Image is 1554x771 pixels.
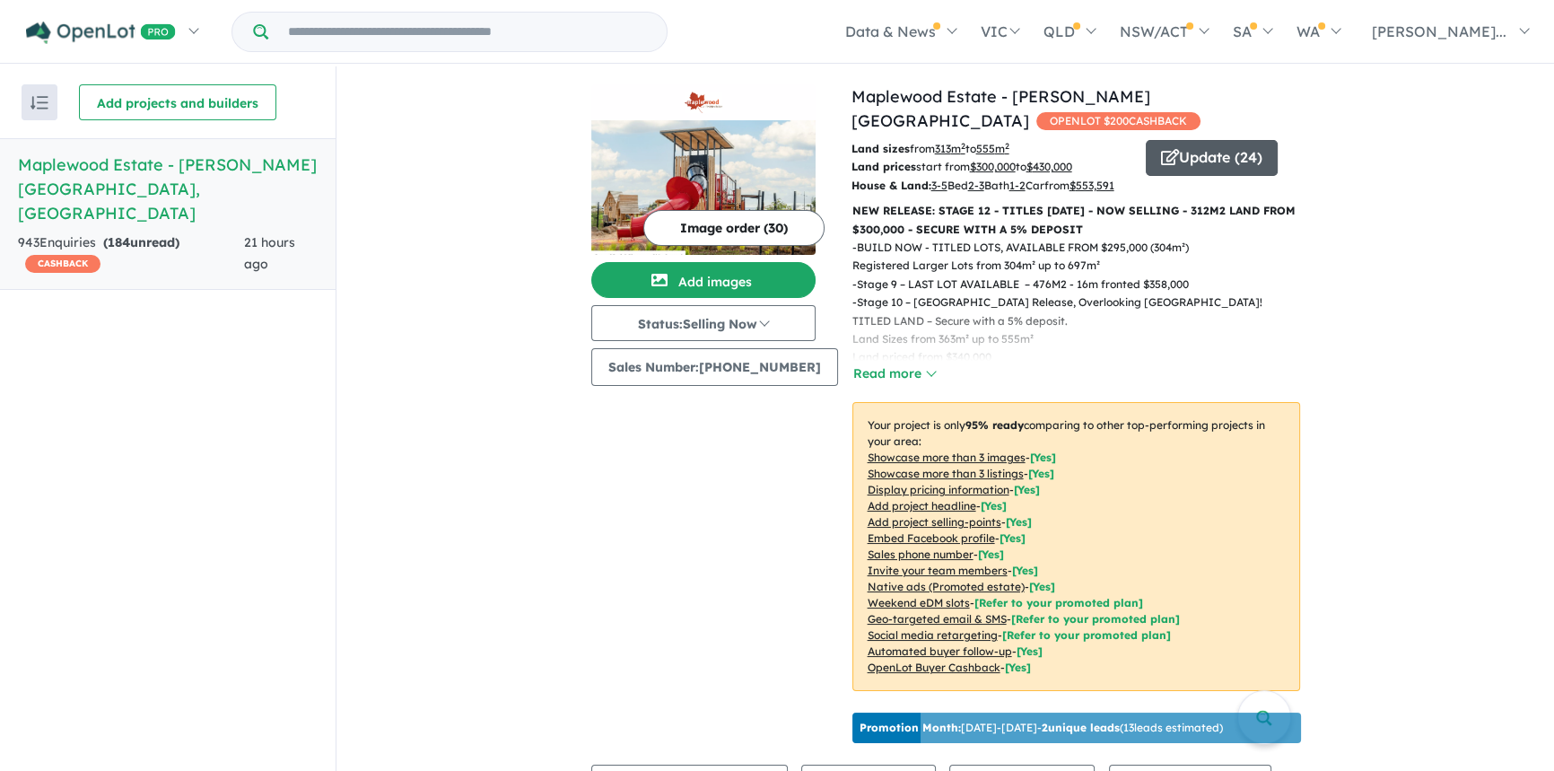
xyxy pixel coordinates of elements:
span: [ Yes ] [1000,531,1026,545]
u: 555 m [976,142,1009,155]
u: $ 553,591 [1069,179,1114,192]
span: to [1016,160,1072,173]
button: Read more [852,364,937,384]
span: [ Yes ] [981,499,1007,513]
img: Maplewood Estate - Melton South [591,120,816,255]
button: Add images [591,262,816,298]
a: Maplewood Estate - Melton South LogoMaplewood Estate - Melton South [591,84,816,255]
span: [Yes] [1029,580,1055,593]
p: Bed Bath Car from [851,177,1132,195]
span: to [965,142,1009,155]
u: Showcase more than 3 listings [868,467,1024,480]
img: Maplewood Estate - Melton South Logo [598,92,808,113]
u: Add project selling-points [868,515,1001,529]
span: [Refer to your promoted plan] [974,596,1143,609]
u: 1-2 [1009,179,1026,192]
u: Automated buyer follow-up [868,644,1012,658]
b: 2 unique leads [1042,721,1120,734]
b: House & Land: [851,179,931,192]
u: 2-3 [968,179,984,192]
span: 184 [108,234,130,250]
u: Embed Facebook profile [868,531,995,545]
u: Social media retargeting [868,628,998,642]
u: Sales phone number [868,548,973,561]
p: - Stage 9 – LAST LOT AVAILABLE – 476M2 - 16m fronted $358,000 [852,276,1314,294]
u: 313 m [935,142,965,155]
p: from [851,140,1132,158]
span: [Yes] [1017,644,1043,658]
b: Land prices [851,160,916,173]
span: [ Yes ] [1028,467,1054,480]
b: 95 % ready [965,418,1024,432]
div: 943 Enquir ies [18,232,244,276]
span: [ Yes ] [1030,451,1056,464]
b: Land sizes [851,142,910,155]
u: Geo-targeted email & SMS [868,612,1007,626]
span: [ Yes ] [1012,564,1038,577]
a: Maplewood Estate - [PERSON_NAME][GEOGRAPHIC_DATA] [851,86,1150,131]
span: 21 hours ago [244,234,295,272]
u: Native ads (Promoted estate) [868,580,1025,593]
u: Weekend eDM slots [868,596,970,609]
p: [DATE] - [DATE] - ( 13 leads estimated) [860,720,1223,736]
span: [ Yes ] [978,548,1004,561]
span: [Refer to your promoted plan] [1011,612,1180,626]
img: sort.svg [31,96,48,110]
u: $ 300,000 [970,160,1016,173]
u: Invite your team members [868,564,1008,577]
p: Your project is only comparing to other top-performing projects in your area: - - - - - - - - - -... [852,402,1300,691]
button: Image order (30) [643,210,825,246]
p: - Stage 10 – [GEOGRAPHIC_DATA] Release, Overlooking [GEOGRAPHIC_DATA]! TITLED LAND – Secure with ... [852,294,1314,385]
u: $ 430,000 [1026,160,1072,173]
u: Add project headline [868,499,976,513]
span: [Refer to your promoted plan] [1002,628,1171,642]
sup: 2 [961,141,965,151]
sup: 2 [1005,141,1009,151]
u: OpenLot Buyer Cashback [868,661,1000,674]
input: Try estate name, suburb, builder or developer [272,13,663,51]
span: [ Yes ] [1006,515,1032,529]
u: 3-5 [931,179,947,192]
p: - BUILD NOW - TITLED LOTS, AVAILABLE FROM $295,000 (304m²) Registered Larger Lots from 304m² up t... [852,239,1314,276]
span: [Yes] [1005,661,1031,674]
button: Status:Selling Now [591,305,816,341]
p: NEW RELEASE: STAGE 12 - TITLES [DATE] - NOW SELLING - 312M2 LAND FROM $300,000 - SECURE WITH A 5%... [852,202,1300,239]
button: Sales Number:[PHONE_NUMBER] [591,348,838,386]
strong: ( unread) [103,234,179,250]
span: OPENLOT $ 200 CASHBACK [1036,112,1200,130]
b: Promotion Month: [860,721,961,734]
span: [PERSON_NAME]... [1372,22,1506,40]
button: Add projects and builders [79,84,276,120]
button: Update (24) [1146,140,1278,176]
u: Showcase more than 3 images [868,451,1026,464]
h5: Maplewood Estate - [PERSON_NAME][GEOGRAPHIC_DATA] , [GEOGRAPHIC_DATA] [18,153,318,225]
p: start from [851,158,1132,176]
img: Openlot PRO Logo White [26,22,176,44]
span: CASHBACK [25,255,100,273]
span: [ Yes ] [1014,483,1040,496]
u: Display pricing information [868,483,1009,496]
